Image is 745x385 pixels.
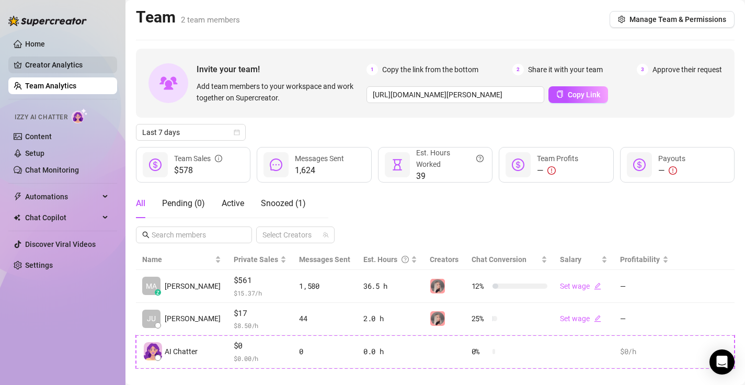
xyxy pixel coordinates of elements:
[142,254,213,265] span: Name
[261,198,306,208] span: Snoozed ( 1 )
[174,164,222,177] span: $578
[295,164,344,177] span: 1,624
[528,64,603,75] span: Share it with your team
[146,280,157,292] span: MA
[136,250,227,270] th: Name
[620,346,669,357] div: $0 /h
[25,166,79,174] a: Chat Monitoring
[537,154,578,163] span: Team Profits
[614,303,675,336] td: —
[144,342,162,360] img: izzy-ai-chatter-avatar-DDCN_rTZ.svg
[472,255,526,264] span: Chat Conversion
[25,82,76,90] a: Team Analytics
[165,313,221,324] span: [PERSON_NAME]
[25,261,53,269] a: Settings
[234,307,287,320] span: $17
[323,232,329,238] span: team
[472,280,488,292] span: 12 %
[402,254,409,265] span: question-circle
[25,240,96,248] a: Discover Viral Videos
[658,164,685,177] div: —
[14,214,20,221] img: Chat Copilot
[155,289,161,296] div: z
[299,255,350,264] span: Messages Sent
[25,132,52,141] a: Content
[147,313,156,324] span: JU
[215,153,222,164] span: info-circle
[25,40,45,48] a: Home
[152,229,237,241] input: Search members
[234,339,287,352] span: $0
[512,64,524,75] span: 2
[560,314,601,323] a: Set wageedit
[8,16,87,26] img: logo-BBDzfeDw.svg
[165,280,221,292] span: [PERSON_NAME]
[560,255,581,264] span: Salary
[363,313,418,324] div: 2.0 h
[174,153,222,164] div: Team Sales
[363,346,418,357] div: 0.0 h
[669,166,677,175] span: exclamation-circle
[25,56,109,73] a: Creator Analytics
[537,164,578,177] div: —
[363,254,409,265] div: Est. Hours
[222,198,244,208] span: Active
[658,154,685,163] span: Payouts
[234,274,287,287] span: $561
[363,280,418,292] div: 36.5 h
[270,158,282,171] span: message
[234,288,287,298] span: $ 15.37 /h
[594,315,601,322] span: edit
[430,279,445,293] img: Maddy
[709,349,735,375] div: Open Intercom Messenger
[295,154,344,163] span: Messages Sent
[149,158,162,171] span: dollar-circle
[620,255,660,264] span: Profitability
[594,282,601,290] span: edit
[366,64,378,75] span: 1
[25,149,44,157] a: Setup
[299,313,351,324] div: 44
[142,231,150,239] span: search
[556,90,564,98] span: copy
[15,112,67,122] span: Izzy AI Chatter
[618,16,625,23] span: setting
[560,282,601,290] a: Set wageedit
[234,320,287,331] span: $ 8.50 /h
[382,64,478,75] span: Copy the link from the bottom
[476,147,484,170] span: question-circle
[416,170,484,183] span: 39
[610,11,735,28] button: Manage Team & Permissions
[547,166,556,175] span: exclamation-circle
[637,64,648,75] span: 3
[234,353,287,364] span: $ 0.00 /h
[633,158,646,171] span: dollar-circle
[25,188,99,205] span: Automations
[14,192,22,201] span: thunderbolt
[197,63,366,76] span: Invite your team!
[234,129,240,135] span: calendar
[548,86,608,103] button: Copy Link
[197,81,362,104] span: Add team members to your workspace and work together on Supercreator.
[136,197,145,210] div: All
[162,197,205,210] div: Pending ( 0 )
[234,255,278,264] span: Private Sales
[512,158,524,171] span: dollar-circle
[430,311,445,326] img: Maddy
[614,270,675,303] td: —
[568,90,600,99] span: Copy Link
[423,250,465,270] th: Creators
[652,64,722,75] span: Approve their request
[72,108,88,123] img: AI Chatter
[136,7,240,27] h2: Team
[165,346,198,357] span: AI Chatter
[25,209,99,226] span: Chat Copilot
[472,313,488,324] span: 25 %
[181,15,240,25] span: 2 team members
[391,158,404,171] span: hourglass
[299,280,351,292] div: 1,580
[472,346,488,357] span: 0 %
[629,15,726,24] span: Manage Team & Permissions
[416,147,484,170] div: Est. Hours Worked
[142,124,239,140] span: Last 7 days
